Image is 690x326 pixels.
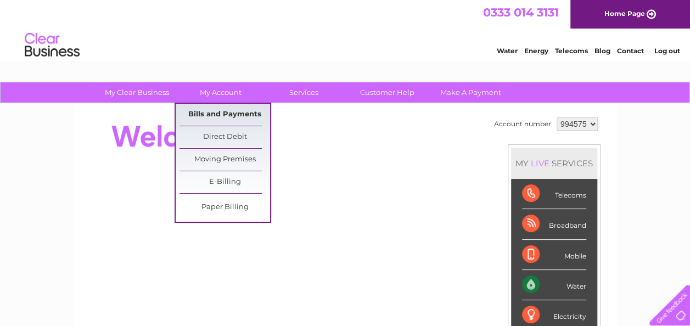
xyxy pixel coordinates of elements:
[617,47,644,55] a: Contact
[179,126,270,148] a: Direct Debit
[524,47,548,55] a: Energy
[522,270,586,300] div: Water
[522,209,586,239] div: Broadband
[497,47,518,55] a: Water
[175,82,266,103] a: My Account
[425,82,516,103] a: Make A Payment
[654,47,680,55] a: Log out
[86,6,605,53] div: Clear Business is a trading name of Verastar Limited (registered in [GEOGRAPHIC_DATA] No. 3667643...
[594,47,610,55] a: Blog
[179,149,270,171] a: Moving Premises
[511,148,597,179] div: MY SERVICES
[179,196,270,218] a: Paper Billing
[483,5,559,19] a: 0333 014 3131
[555,47,588,55] a: Telecoms
[491,115,554,133] td: Account number
[92,82,182,103] a: My Clear Business
[259,82,349,103] a: Services
[179,104,270,126] a: Bills and Payments
[342,82,433,103] a: Customer Help
[24,29,80,62] img: logo.png
[529,158,552,168] div: LIVE
[522,240,586,270] div: Mobile
[179,171,270,193] a: E-Billing
[522,179,586,209] div: Telecoms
